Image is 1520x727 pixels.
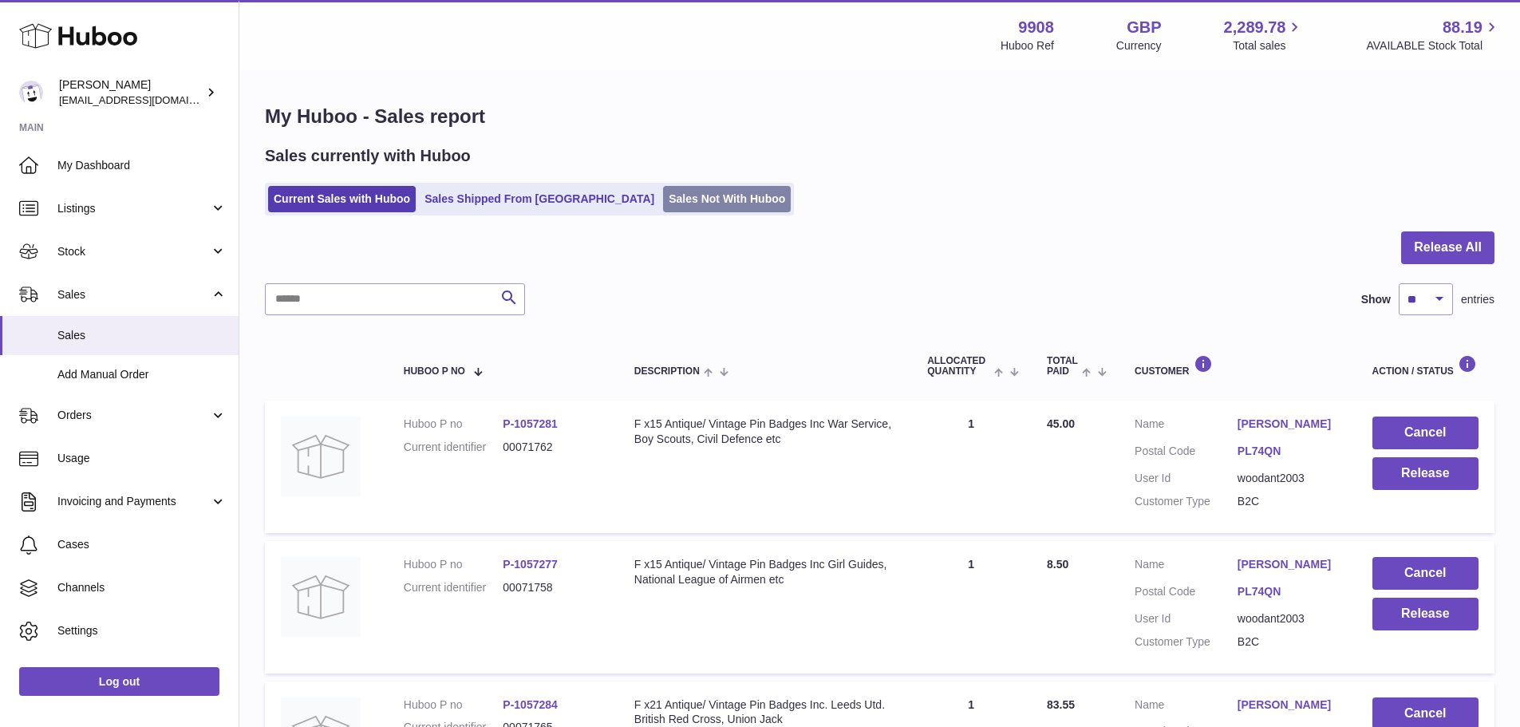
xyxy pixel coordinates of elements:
[1238,557,1340,572] a: [PERSON_NAME]
[911,401,1031,533] td: 1
[57,328,227,343] span: Sales
[1047,356,1078,377] span: Total paid
[1135,444,1238,463] dt: Postal Code
[1001,38,1054,53] div: Huboo Ref
[503,558,558,571] a: P-1057277
[1238,444,1340,459] a: PL74QN
[268,186,416,212] a: Current Sales with Huboo
[1135,471,1238,486] dt: User Id
[57,451,227,466] span: Usage
[1461,292,1494,307] span: entries
[634,366,700,377] span: Description
[503,698,558,711] a: P-1057284
[1238,697,1340,713] a: [PERSON_NAME]
[1238,584,1340,599] a: PL74QN
[1047,698,1075,711] span: 83.55
[1116,38,1162,53] div: Currency
[19,81,43,105] img: internalAdmin-9908@internal.huboo.com
[911,541,1031,674] td: 1
[1047,417,1075,430] span: 45.00
[1443,17,1482,38] span: 88.19
[1047,558,1068,571] span: 8.50
[1135,355,1340,377] div: Customer
[57,537,227,552] span: Cases
[57,494,210,509] span: Invoicing and Payments
[59,93,235,106] span: [EMAIL_ADDRESS][DOMAIN_NAME]
[1135,417,1238,436] dt: Name
[634,417,895,447] div: F x15 Antique/ Vintage Pin Badges Inc War Service, Boy Scouts, Civil Defence etc
[404,697,503,713] dt: Huboo P no
[57,408,210,423] span: Orders
[404,366,465,377] span: Huboo P no
[1224,17,1286,38] span: 2,289.78
[404,580,503,595] dt: Current identifier
[19,667,219,696] a: Log out
[1135,557,1238,576] dt: Name
[57,287,210,302] span: Sales
[1018,17,1054,38] strong: 9908
[1372,598,1479,630] button: Release
[419,186,660,212] a: Sales Shipped From [GEOGRAPHIC_DATA]
[57,201,210,216] span: Listings
[1135,634,1238,650] dt: Customer Type
[503,440,602,455] dd: 00071762
[1372,355,1479,377] div: Action / Status
[1238,611,1340,626] dd: woodant2003
[404,440,503,455] dt: Current identifier
[503,580,602,595] dd: 00071758
[634,557,895,587] div: F x15 Antique/ Vintage Pin Badges Inc Girl Guides, National League of Airmen etc
[1224,17,1305,53] a: 2,289.78 Total sales
[404,417,503,432] dt: Huboo P no
[1238,471,1340,486] dd: woodant2003
[1401,231,1494,264] button: Release All
[265,145,471,167] h2: Sales currently with Huboo
[1238,634,1340,650] dd: B2C
[1372,457,1479,490] button: Release
[404,557,503,572] dt: Huboo P no
[281,417,361,496] img: no-photo.jpg
[1238,417,1340,432] a: [PERSON_NAME]
[57,623,227,638] span: Settings
[663,186,791,212] a: Sales Not With Huboo
[1127,17,1161,38] strong: GBP
[57,580,227,595] span: Channels
[265,104,1494,129] h1: My Huboo - Sales report
[927,356,990,377] span: ALLOCATED Quantity
[57,367,227,382] span: Add Manual Order
[1135,697,1238,717] dt: Name
[57,158,227,173] span: My Dashboard
[1233,38,1304,53] span: Total sales
[1372,557,1479,590] button: Cancel
[1366,38,1501,53] span: AVAILABLE Stock Total
[281,557,361,637] img: no-photo.jpg
[1372,417,1479,449] button: Cancel
[59,77,203,108] div: [PERSON_NAME]
[1135,494,1238,509] dt: Customer Type
[1135,584,1238,603] dt: Postal Code
[57,244,210,259] span: Stock
[503,417,558,430] a: P-1057281
[1366,17,1501,53] a: 88.19 AVAILABLE Stock Total
[1238,494,1340,509] dd: B2C
[1135,611,1238,626] dt: User Id
[1361,292,1391,307] label: Show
